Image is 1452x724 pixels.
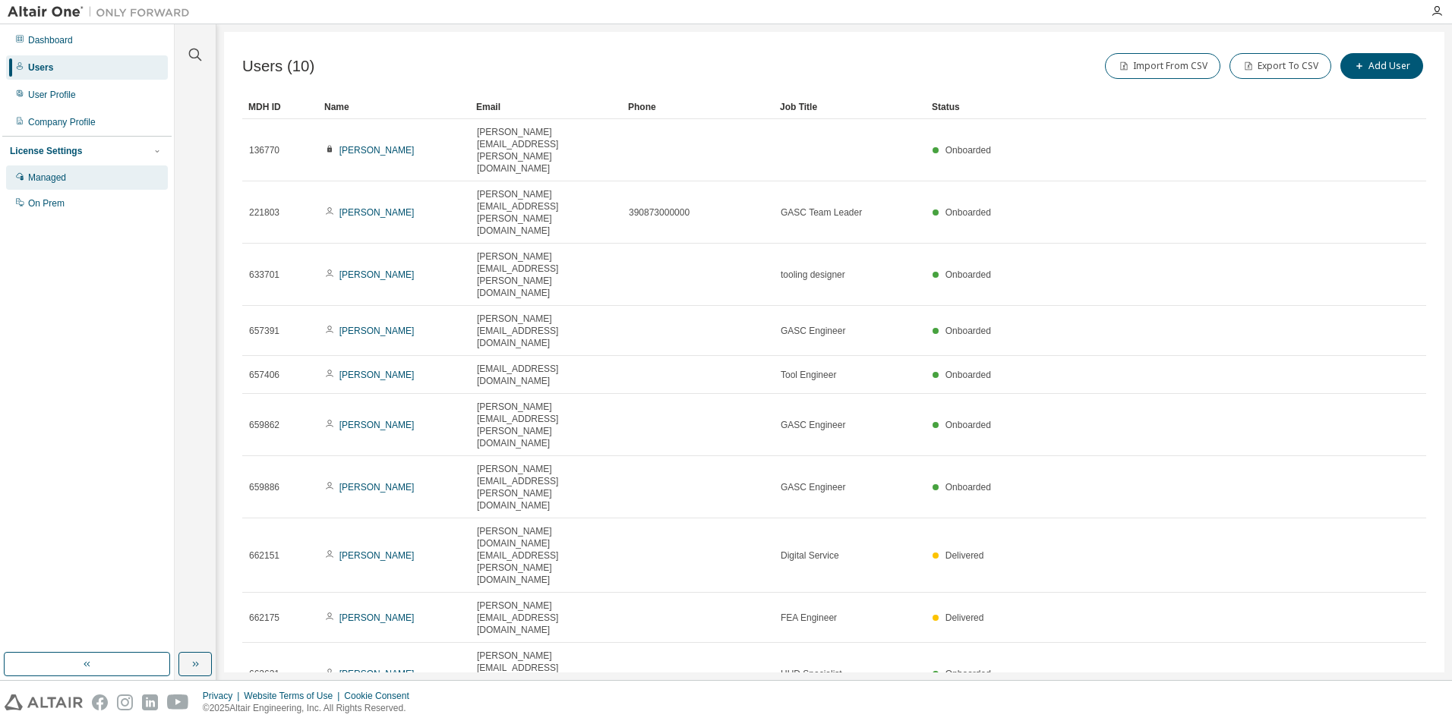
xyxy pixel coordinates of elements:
span: [PERSON_NAME][EMAIL_ADDRESS][PERSON_NAME][DOMAIN_NAME] [477,188,615,237]
a: [PERSON_NAME] [339,482,415,493]
a: [PERSON_NAME] [339,145,415,156]
button: Export To CSV [1229,53,1331,79]
div: Phone [628,95,768,119]
span: Delivered [945,550,984,561]
button: Import From CSV [1105,53,1220,79]
span: tooling designer [781,269,845,281]
a: [PERSON_NAME] [339,612,415,623]
div: Privacy [203,690,244,702]
span: GASC Engineer [781,419,845,431]
span: 657391 [249,325,279,337]
span: Onboarded [945,145,991,156]
span: [PERSON_NAME][EMAIL_ADDRESS][PERSON_NAME][DOMAIN_NAME] [477,401,615,449]
span: 662175 [249,612,279,624]
span: [PERSON_NAME][EMAIL_ADDRESS][PERSON_NAME][DOMAIN_NAME] [477,650,615,698]
span: 136770 [249,144,279,156]
span: [PERSON_NAME][DOMAIN_NAME][EMAIL_ADDRESS][PERSON_NAME][DOMAIN_NAME] [477,525,615,586]
span: Users (10) [242,58,314,75]
span: Delivered [945,612,984,623]
span: [EMAIL_ADDRESS][DOMAIN_NAME] [477,363,615,387]
div: MDH ID [248,95,312,119]
div: On Prem [28,197,65,209]
span: 633701 [249,269,279,281]
span: [PERSON_NAME][EMAIL_ADDRESS][DOMAIN_NAME] [477,600,615,636]
span: Tool Engineer [781,369,836,381]
a: [PERSON_NAME] [339,550,415,561]
img: Altair One [8,5,197,20]
p: © 2025 Altair Engineering, Inc. All Rights Reserved. [203,702,418,715]
span: Onboarded [945,269,991,280]
span: GASC Engineer [781,481,845,493]
div: User Profile [28,89,76,101]
span: Onboarded [945,370,991,380]
span: 662151 [249,549,279,562]
span: 390873000000 [629,206,690,219]
a: [PERSON_NAME] [339,370,415,380]
span: GASC Engineer [781,325,845,337]
img: instagram.svg [117,694,133,710]
div: Dashboard [28,34,73,46]
button: Add User [1340,53,1423,79]
div: Users [28,61,53,74]
a: [PERSON_NAME] [339,669,415,679]
span: [PERSON_NAME][EMAIL_ADDRESS][PERSON_NAME][DOMAIN_NAME] [477,250,615,299]
span: 662631 [249,668,279,680]
span: [PERSON_NAME][EMAIL_ADDRESS][PERSON_NAME][DOMAIN_NAME] [477,126,615,175]
span: 657406 [249,369,279,381]
a: [PERSON_NAME] [339,326,415,336]
a: [PERSON_NAME] [339,269,415,280]
img: youtube.svg [167,694,189,710]
span: Onboarded [945,326,991,336]
img: facebook.svg [92,694,108,710]
div: Job Title [780,95,920,119]
span: 221803 [249,206,279,219]
div: Website Terms of Use [244,690,344,702]
span: Onboarded [945,482,991,493]
span: Onboarded [945,420,991,430]
span: 659886 [249,481,279,493]
a: [PERSON_NAME] [339,420,415,430]
div: Managed [28,172,66,184]
div: License Settings [10,145,82,157]
div: Email [476,95,616,119]
div: Cookie Consent [344,690,418,702]
span: 659862 [249,419,279,431]
img: linkedin.svg [142,694,158,710]
img: altair_logo.svg [5,694,83,710]
span: Onboarded [945,207,991,218]
span: Digital Service [781,549,839,562]
div: Name [324,95,464,119]
a: [PERSON_NAME] [339,207,415,218]
span: [PERSON_NAME][EMAIL_ADDRESS][PERSON_NAME][DOMAIN_NAME] [477,463,615,512]
span: Onboarded [945,669,991,679]
div: Status [932,95,1347,119]
span: GASC Team Leader [781,206,862,219]
span: HUD Specialist [781,668,842,680]
span: [PERSON_NAME][EMAIL_ADDRESS][DOMAIN_NAME] [477,313,615,349]
div: Company Profile [28,116,96,128]
span: FEA Engineer [781,612,837,624]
